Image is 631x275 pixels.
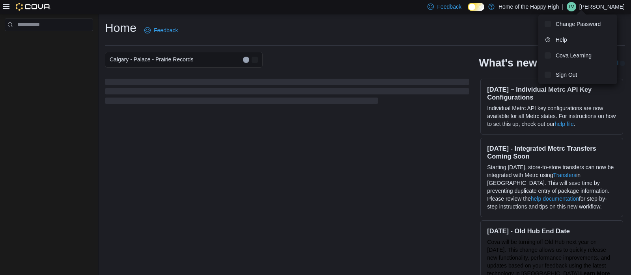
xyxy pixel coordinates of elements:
[620,61,625,66] svg: External link
[154,26,178,34] span: Feedback
[541,68,614,81] button: Sign Out
[569,2,574,11] span: LV
[243,57,249,63] button: Clear input
[531,196,579,202] a: help documentation
[437,3,461,11] span: Feedback
[252,57,258,63] button: Open list of options
[105,20,136,36] h1: Home
[541,18,614,30] button: Change Password
[556,71,577,79] span: Sign Out
[468,3,484,11] input: Dark Mode
[541,49,614,62] button: Cova Learning
[487,85,616,101] h3: [DATE] – Individual Metrc API Key Configurations
[579,2,625,11] p: [PERSON_NAME]
[110,55,193,64] span: Calgary - Palace - Prairie Records
[16,3,51,11] img: Cova
[487,104,616,128] p: Individual Metrc API key configurations are now available for all Metrc states. For instructions ...
[479,57,537,69] h2: What's new
[105,80,469,105] span: Loading
[487,163,616,210] p: Starting [DATE], store-to-store transfers can now be integrated with Metrc using in [GEOGRAPHIC_D...
[5,33,93,52] nav: Complex example
[562,2,564,11] p: |
[567,2,576,11] div: Lucas Van Grootheest
[556,52,592,59] span: Cova Learning
[498,2,559,11] p: Home of the Happy High
[553,172,577,178] a: Transfers
[487,227,616,235] h3: [DATE] - Old Hub End Date
[555,121,574,127] a: help file
[556,20,601,28] span: Change Password
[541,33,614,46] button: Help
[556,36,567,44] span: Help
[141,22,181,38] a: Feedback
[487,144,616,160] h3: [DATE] - Integrated Metrc Transfers Coming Soon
